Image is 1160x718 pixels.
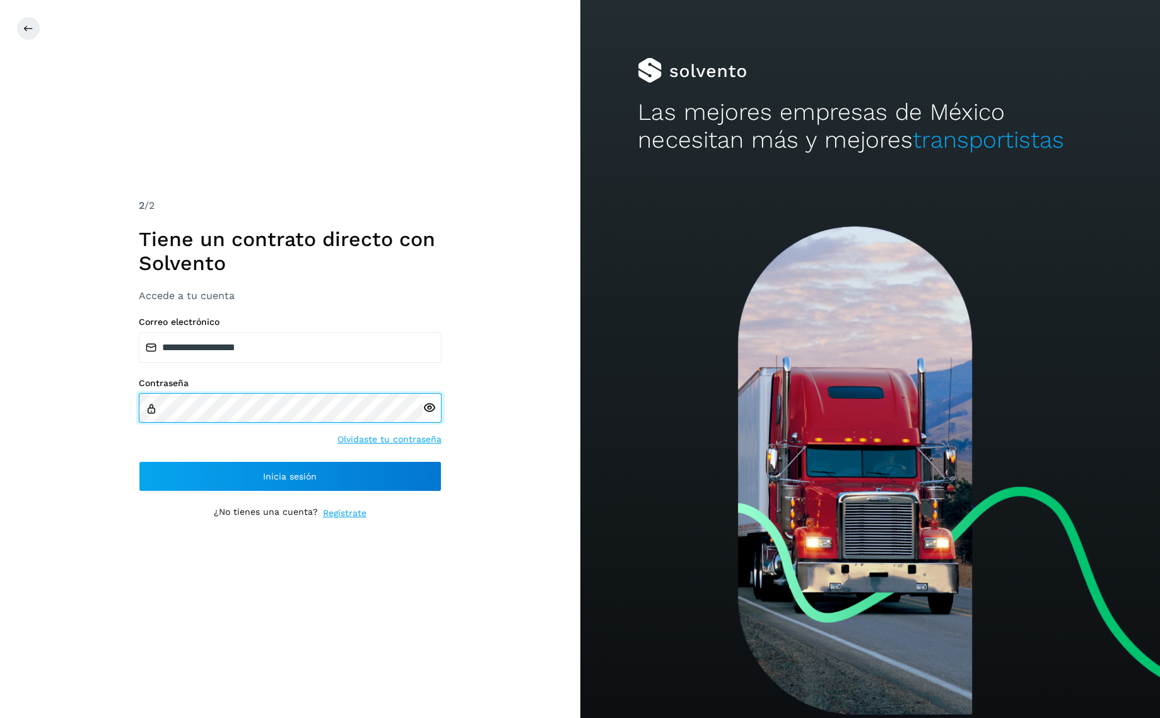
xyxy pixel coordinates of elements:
[139,227,442,276] h1: Tiene un contrato directo con Solvento
[139,378,442,389] label: Contraseña
[912,126,1063,153] span: transportistas
[638,98,1102,155] h2: Las mejores empresas de México necesitan más y mejores
[139,199,144,211] span: 2
[139,461,442,491] button: Inicia sesión
[139,290,442,302] h3: Accede a tu cuenta
[323,507,366,520] a: Regístrate
[139,198,442,213] div: /2
[337,433,442,446] a: Olvidaste tu contraseña
[263,472,317,481] span: Inicia sesión
[139,317,442,327] label: Correo electrónico
[214,507,318,520] p: ¿No tienes una cuenta?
